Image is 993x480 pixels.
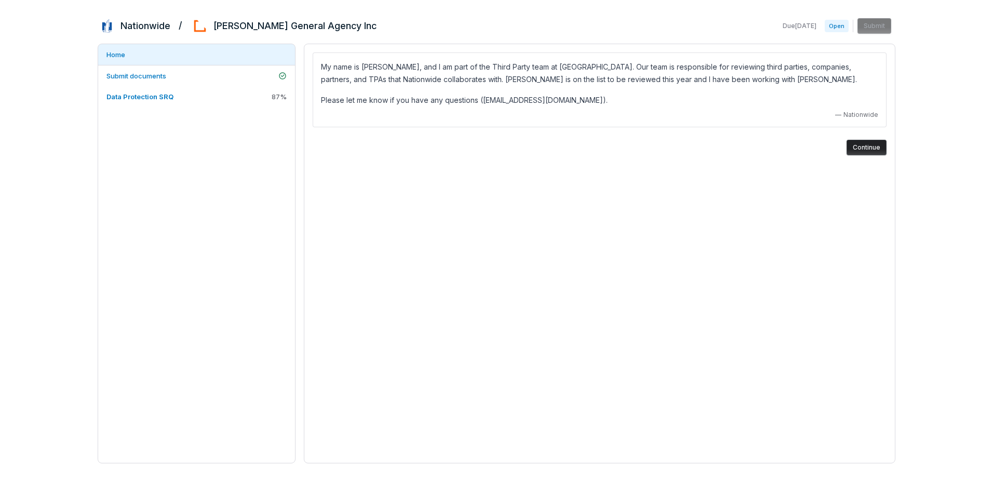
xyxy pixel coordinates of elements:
p: My name is [PERSON_NAME], and I am part of the Third Party team at [GEOGRAPHIC_DATA]. Our team is... [321,61,878,86]
h2: [PERSON_NAME] General Agency Inc [213,19,377,33]
span: Data Protection SRQ [106,92,173,101]
span: Due [DATE] [783,22,816,30]
span: 87 % [272,92,287,101]
button: Continue [847,140,887,155]
span: Open [825,20,849,32]
a: Submit documents [98,65,295,86]
a: Home [98,44,295,65]
span: Submit documents [106,72,166,80]
p: Please let me know if you have any questions ([EMAIL_ADDRESS][DOMAIN_NAME]). [321,94,878,106]
h2: Nationwide [120,19,170,33]
span: — [835,111,841,119]
span: Nationwide [843,111,878,119]
a: Data Protection SRQ87% [98,86,295,107]
h2: / [179,17,182,32]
